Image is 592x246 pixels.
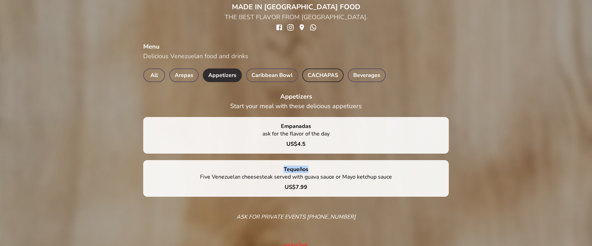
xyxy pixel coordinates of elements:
span: Appetizers [208,70,236,80]
a: social-link-FACEBOOK [274,23,284,32]
p: Delicious Venezuelan food and drinks [143,52,449,60]
h3: Appetizers [143,92,449,101]
span: Caribbean Bowl [251,70,293,80]
h1: MADE IN [GEOGRAPHIC_DATA] FOOD [225,2,368,12]
button: Arepas [169,68,199,82]
button: All [143,68,165,82]
button: Caribbean Bowl [246,68,298,82]
p: THE BEST FLAVOR FROM [GEOGRAPHIC_DATA]. [225,13,368,21]
p: US$ 7.99 [285,183,307,191]
a: social-link-INSTAGRAM [286,23,295,32]
a: social-link-WHATSAPP [308,23,318,32]
span: Arepas [175,70,193,80]
p: ask for the flavor of the day [262,130,330,140]
h4: Empanadas [281,122,311,130]
a: social-link-GOOGLE_LOCATION [297,23,307,32]
button: Appetizers [203,68,242,82]
button: Beverages [348,68,386,82]
p: Five Venezuelan cheesesteak served with guava sauce or Mayo ketchup sauce [200,173,392,183]
span: Beverages [353,70,380,80]
p: US$ 4.5 [286,140,306,148]
h2: Menu [143,42,449,51]
span: All [149,70,160,80]
button: CACHAPAS [302,68,344,82]
p: Start your meal with these delicious appetizers [143,102,449,110]
span: CACHAPAS [308,70,338,80]
h4: Tequeños [284,166,308,173]
p: ASK FOR PRIVATE EVENTS [PHONE_NUMBER] [135,213,457,221]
